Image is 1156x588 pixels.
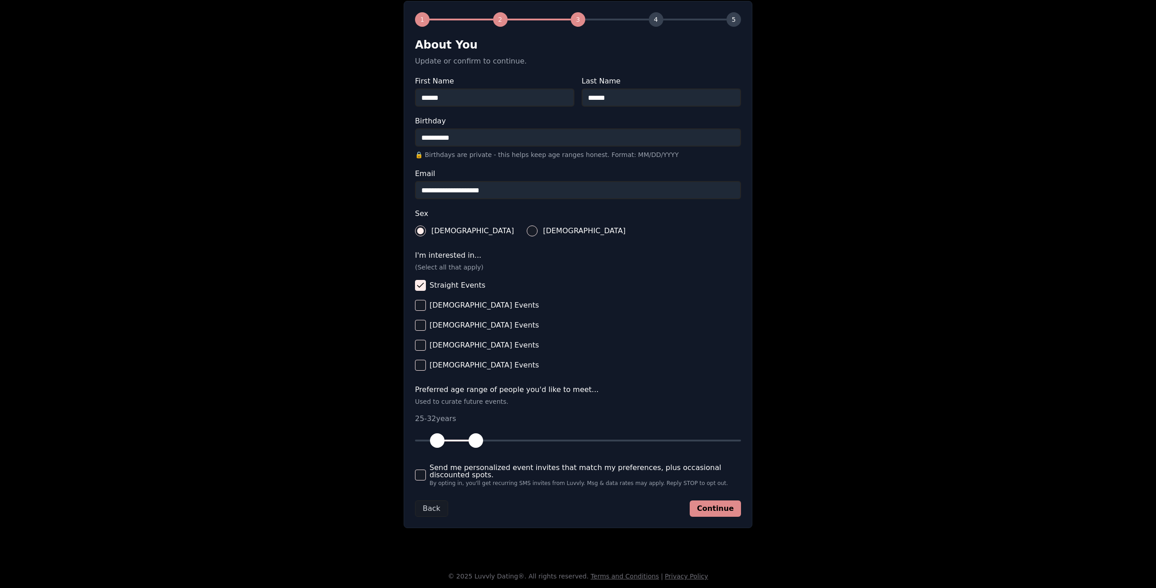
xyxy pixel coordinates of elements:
[649,12,663,27] div: 4
[415,38,741,52] h2: About You
[415,150,741,159] p: 🔒 Birthdays are private - this helps keep age ranges honest. Format: MM/DD/YYYY
[415,280,426,291] button: Straight Events
[430,302,539,309] span: [DEMOGRAPHIC_DATA] Events
[591,573,659,580] a: Terms and Conditions
[415,470,426,480] button: Send me personalized event invites that match my preferences, plus occasional discounted spots.By...
[431,227,514,235] span: [DEMOGRAPHIC_DATA]
[415,252,741,259] label: I'm interested in...
[493,12,508,27] div: 2
[527,225,538,236] button: [DEMOGRAPHIC_DATA]
[415,56,741,67] p: Update or confirm to continue.
[430,464,741,479] span: Send me personalized event invites that match my preferences, plus occasional discounted spots.
[430,322,539,329] span: [DEMOGRAPHIC_DATA] Events
[415,500,448,517] button: Back
[415,170,741,177] label: Email
[571,12,585,27] div: 3
[415,320,426,331] button: [DEMOGRAPHIC_DATA] Events
[665,573,708,580] a: Privacy Policy
[430,480,741,486] span: By opting in, you'll get recurring SMS invites from Luvvly. Msg & data rates may apply. Reply STO...
[415,78,574,85] label: First Name
[415,118,741,125] label: Birthday
[661,573,663,580] span: |
[415,340,426,351] button: [DEMOGRAPHIC_DATA] Events
[415,300,426,311] button: [DEMOGRAPHIC_DATA] Events
[415,225,426,236] button: [DEMOGRAPHIC_DATA]
[430,342,539,349] span: [DEMOGRAPHIC_DATA] Events
[415,386,741,393] label: Preferred age range of people you'd like to meet...
[726,12,741,27] div: 5
[415,413,741,424] p: 25 - 32 years
[543,227,626,235] span: [DEMOGRAPHIC_DATA]
[415,397,741,406] p: Used to curate future events.
[415,210,741,217] label: Sex
[582,78,741,85] label: Last Name
[430,362,539,369] span: [DEMOGRAPHIC_DATA] Events
[415,12,430,27] div: 1
[430,282,485,289] span: Straight Events
[415,360,426,371] button: [DEMOGRAPHIC_DATA] Events
[415,263,741,272] p: (Select all that apply)
[690,500,741,517] button: Continue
